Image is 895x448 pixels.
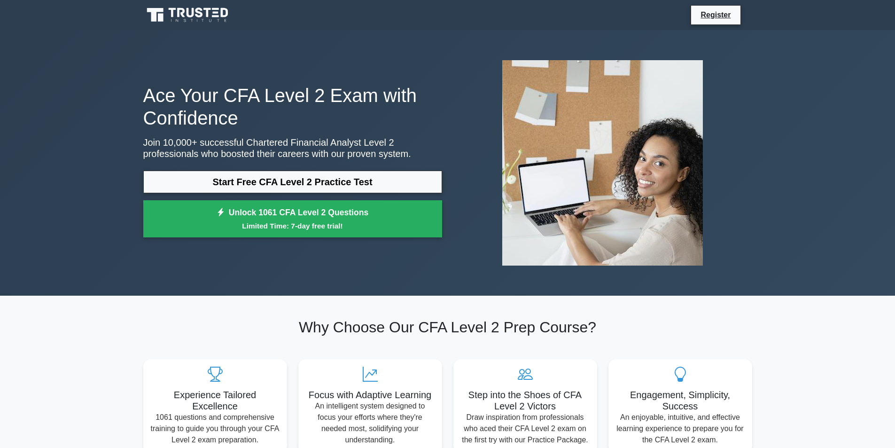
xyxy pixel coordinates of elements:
[151,389,280,412] h5: Experience Tailored Excellence
[616,412,745,446] p: An enjoyable, intuitive, and effective learning experience to prepare you for the CFA Level 2 exam.
[616,389,745,412] h5: Engagement, Simplicity, Success
[155,220,430,231] small: Limited Time: 7-day free trial!
[143,318,752,336] h2: Why Choose Our CFA Level 2 Prep Course?
[143,137,442,159] p: Join 10,000+ successful Chartered Financial Analyst Level 2 professionals who boosted their caree...
[461,412,590,446] p: Draw inspiration from professionals who aced their CFA Level 2 exam on the first try with our Pra...
[143,200,442,238] a: Unlock 1061 CFA Level 2 QuestionsLimited Time: 7-day free trial!
[695,9,736,21] a: Register
[143,171,442,193] a: Start Free CFA Level 2 Practice Test
[143,84,442,129] h1: Ace Your CFA Level 2 Exam with Confidence
[306,389,435,401] h5: Focus with Adaptive Learning
[306,401,435,446] p: An intelligent system designed to focus your efforts where they're needed most, solidifying your ...
[461,389,590,412] h5: Step into the Shoes of CFA Level 2 Victors
[151,412,280,446] p: 1061 questions and comprehensive training to guide you through your CFA Level 2 exam preparation.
